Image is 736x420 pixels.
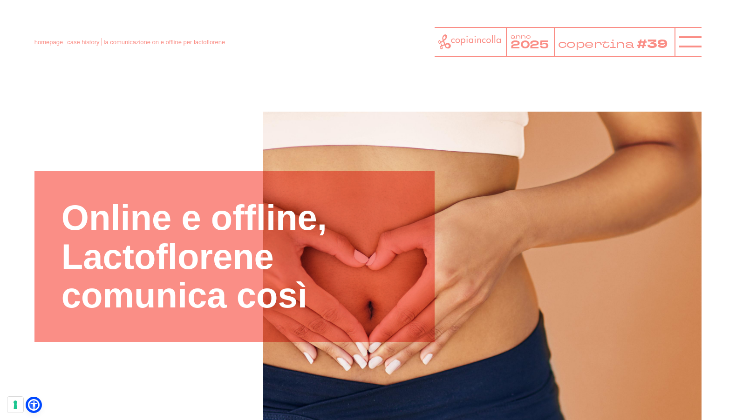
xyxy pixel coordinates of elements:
a: case history [67,39,99,46]
tspan: anno [511,32,531,40]
tspan: 2025 [511,38,549,53]
span: la comunicazione on e offline per lactoflorene [104,39,225,46]
h1: Online e offline, Lactoflorene comunica così [61,198,408,315]
tspan: copertina [558,36,636,52]
a: homepage [34,39,63,46]
button: Le tue preferenze relative al consenso per le tecnologie di tracciamento [7,397,23,413]
tspan: #39 [639,36,670,53]
a: Open Accessibility Menu [28,399,40,411]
